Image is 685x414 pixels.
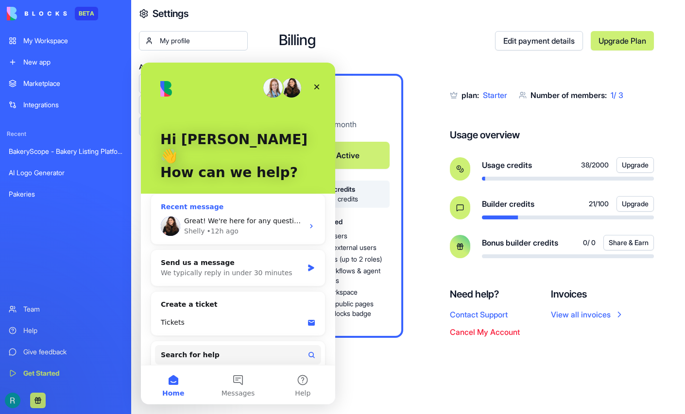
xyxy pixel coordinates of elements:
[279,31,495,50] h2: Billing
[154,327,170,334] span: Help
[581,160,609,170] span: 38 / 2000
[7,7,67,20] img: logo
[3,74,128,93] a: Marketplace
[66,164,97,174] div: • 12h ago
[3,299,128,319] a: Team
[139,116,248,136] a: Billing
[551,309,624,320] a: View all invoices
[583,238,596,248] span: 0 / 0
[23,36,122,46] div: My Workspace
[3,342,128,362] a: Give feedback
[3,130,128,138] span: Recent
[3,163,128,182] a: AI Logo Generator
[300,194,382,204] span: 2000 usage credits
[495,31,583,50] a: Edit payment details
[3,95,128,115] a: Integrations
[551,287,624,301] h4: Invoices
[65,303,129,342] button: Messages
[3,52,128,72] a: New app
[21,327,43,334] span: Home
[14,282,180,302] button: Search for help
[482,198,534,210] span: Builder credits
[9,189,122,199] div: Pakeries
[153,7,188,20] h4: Settings
[130,303,194,342] button: Help
[3,142,128,161] a: BakeryScope - Bakery Listing Platform
[591,31,654,50] a: Upgrade Plan
[75,7,98,20] div: BETA
[23,57,122,67] div: New app
[589,199,609,209] span: 21 / 100
[23,347,122,357] div: Give feedback
[23,304,122,314] div: Team
[9,147,122,156] div: BakeryScope - Bakery Listing Platform
[20,237,174,247] div: Create a ticket
[450,287,520,301] h4: Need help?
[20,195,162,205] div: Send us a message
[139,74,248,93] a: My account
[20,255,163,265] div: Tickets
[14,251,180,269] div: Tickets
[139,95,248,115] a: Members
[306,266,390,285] span: Basic workflows & agent capabilities
[160,36,241,46] div: My profile
[5,393,20,408] img: ACg8ocIQaqk-1tPQtzwxiZ7ZlP6dcFgbwUZ5nqaBNAw22a2oECoLioo=s96-c
[306,243,377,252] span: Up to 10 external users
[483,90,507,100] span: Starter
[43,164,64,174] div: Shelly
[531,90,607,100] span: Number of members:
[328,118,357,130] p: / month
[3,321,128,340] a: Help
[603,235,654,250] button: Share & Earn
[616,196,654,212] button: Upgrade
[7,7,98,20] a: BETA
[300,184,382,194] span: 100 builder credits
[611,90,623,100] span: 1 / 3
[20,287,79,298] span: Search for help
[482,159,532,171] span: Usage credits
[306,254,382,264] span: User roles (up to 2 roles)
[23,100,122,110] div: Integrations
[3,184,128,204] a: Pakeries
[292,142,390,169] button: Active
[450,309,508,320] button: Contact Support
[3,31,128,50] a: My Workspace
[279,74,403,338] a: Starter$20 / monthActive100builder credits2000usage creditsWhat's includedUp to 3 usersUp to 10 e...
[20,205,162,215] div: We typically reply in under 30 minutes
[306,299,390,318] span: Portals & public pages without Blocks badge
[3,364,128,383] a: Get Started
[482,237,558,248] span: Bonus builder credits
[43,154,205,162] span: Great! We're here for any questions you have :)
[139,31,248,50] a: My profile
[139,62,248,72] span: Admin
[23,79,122,88] div: Marketplace
[167,16,185,33] div: Close
[81,327,114,334] span: Messages
[462,90,479,100] span: plan:
[141,63,335,404] iframe: Intercom live chat
[616,157,654,173] button: Upgrade
[9,168,122,178] div: AI Logo Generator
[450,326,520,338] button: Cancel My Account
[23,368,122,378] div: Get Started
[450,128,520,142] h4: Usage overview
[292,87,390,103] h3: Starter
[10,187,185,224] div: Send us a messageWe typically reply in under 30 minutes
[23,326,122,335] div: Help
